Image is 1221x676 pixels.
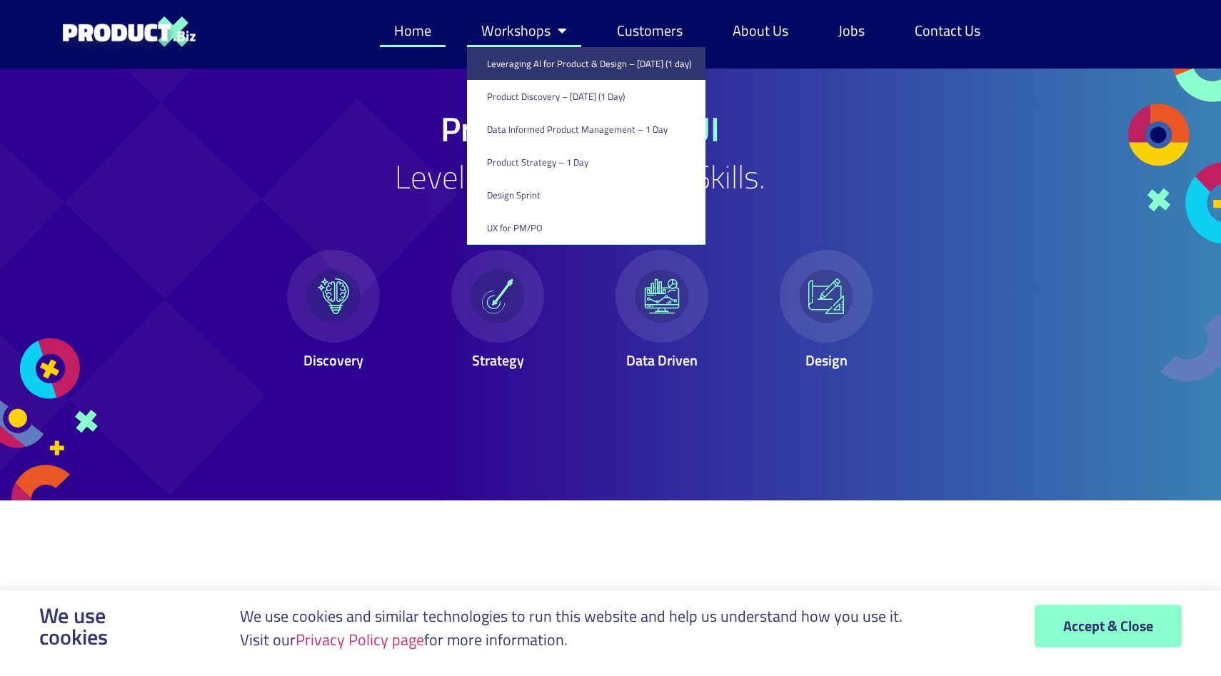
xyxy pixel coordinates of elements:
[39,605,108,647] p: We use cookies
[303,349,363,371] span: Discovery
[441,112,720,146] h1: Product X
[395,161,765,193] h2: Level Up Your Product Skills.
[240,605,903,652] p: We use cookies and similar technologies to run this website and help us understand how you use it...
[1063,619,1153,633] span: Accept & Close
[472,349,524,371] span: Strategy
[296,627,424,652] a: Privacy Policy page
[805,349,848,371] span: Design
[626,349,698,371] span: Data Driven
[1035,605,1182,647] a: Accept & Close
